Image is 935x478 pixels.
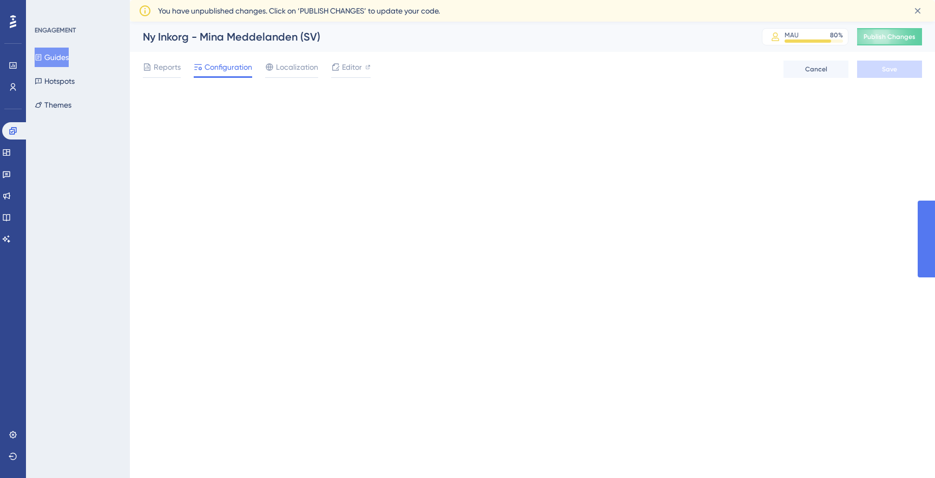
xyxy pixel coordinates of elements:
div: ENGAGEMENT [35,26,76,35]
span: You have unpublished changes. Click on ‘PUBLISH CHANGES’ to update your code. [158,4,440,17]
button: Save [857,61,922,78]
span: Cancel [805,65,827,74]
button: Publish Changes [857,28,922,45]
button: Cancel [783,61,848,78]
div: MAU [785,31,799,39]
iframe: UserGuiding AI Assistant Launcher [890,435,922,468]
button: Themes [35,95,71,115]
span: Reports [154,61,181,74]
span: Configuration [205,61,252,74]
span: Save [882,65,897,74]
button: Guides [35,48,69,67]
div: 80 % [830,31,843,39]
div: Ny Inkorg - Mina Meddelanden (SV) [143,29,735,44]
button: Hotspots [35,71,75,91]
span: Publish Changes [864,32,916,41]
span: Localization [276,61,318,74]
span: Editor [342,61,362,74]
